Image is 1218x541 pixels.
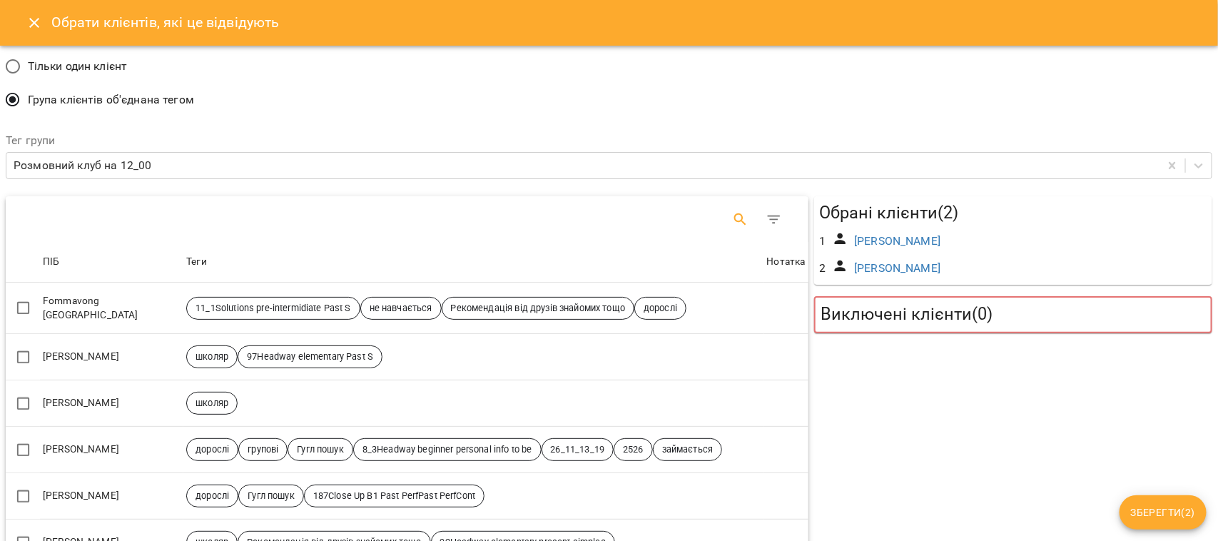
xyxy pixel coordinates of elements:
span: 8_3Headway beginner personal info to be [354,443,541,456]
td: [PERSON_NAME] [40,473,183,520]
td: [PERSON_NAME] [40,380,183,427]
span: займається [654,443,721,456]
button: Search [724,203,758,237]
div: ПІБ [43,253,59,270]
span: дорослі [635,302,686,315]
span: 11_1Solutions pre-intermidiate Past S [187,302,359,315]
span: Група клієнтів об'єднана тегом [28,91,194,108]
span: дорослі [187,490,238,502]
button: Зберегти(2) [1120,495,1207,530]
span: дорослі [187,443,238,456]
td: [PERSON_NAME] [40,334,183,380]
div: 2 [817,257,829,280]
h5: Обрані клієнти ( 2 ) [820,202,1207,224]
td: Fommavong [GEOGRAPHIC_DATA] [40,283,183,334]
div: Table Toolbar [6,196,808,242]
div: Sort [767,253,806,270]
div: Sort [186,253,207,270]
span: Гугл пошук [288,443,352,456]
span: школяр [187,397,237,410]
span: не навчається [361,302,441,315]
span: Зберегти ( 2 ) [1131,504,1195,521]
a: [PERSON_NAME] [854,261,940,275]
h6: Обрати клієнтів, які це відвідують [51,11,280,34]
button: Close [17,6,51,40]
button: Фільтр [757,203,791,237]
span: ПІБ [43,253,181,270]
span: групові [239,443,287,456]
span: Гугл пошук [239,490,303,502]
h5: Виключені клієнти ( 0 ) [821,303,1205,325]
span: Тільки один клієнт [28,58,128,75]
div: Розмовний клуб на 12_00 [14,157,151,174]
span: 97Headway elementary Past S [238,350,382,363]
td: [PERSON_NAME] [40,427,183,473]
label: Тег групи [6,135,1212,146]
a: [PERSON_NAME] [854,234,940,248]
div: Sort [43,253,59,270]
span: 2526 [614,443,652,456]
span: Теги [186,253,761,270]
span: 26_11_13_19 [542,443,614,456]
div: 1 [817,230,829,253]
div: Нотатка [767,253,806,270]
span: 187Close Up B1 Past PerfPast PerfCont [305,490,484,502]
span: школяр [187,350,237,363]
div: Теги [186,253,207,270]
span: Рекомендація від друзів знайомих тощо [442,302,634,315]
